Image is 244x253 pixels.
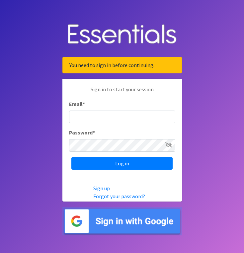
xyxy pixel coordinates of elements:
div: You need to sign in before continuing. [62,57,182,73]
img: Sign in with Google [62,207,182,236]
a: Sign up [93,185,110,192]
label: Email [69,100,85,108]
abbr: required [93,129,95,136]
img: Human Essentials [62,18,182,52]
input: Log in [71,157,173,170]
label: Password [69,128,95,136]
p: Sign in to start your session [69,85,175,100]
abbr: required [83,101,85,107]
a: Forgot your password? [93,193,145,200]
